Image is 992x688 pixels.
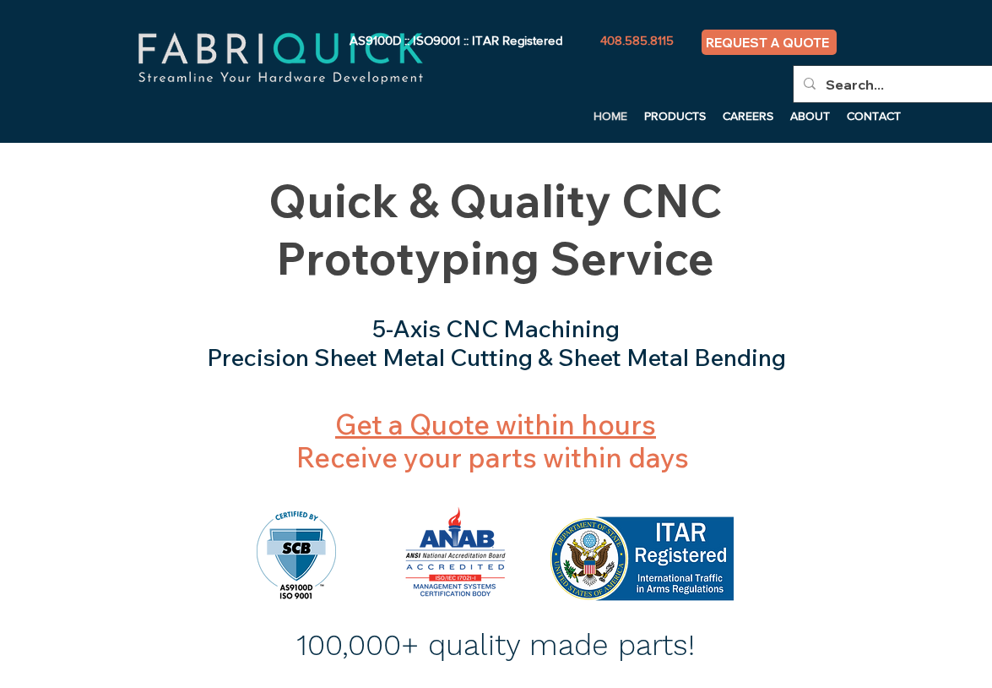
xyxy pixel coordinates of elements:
[296,627,695,663] span: 100,000+ quality made parts!
[268,172,723,287] span: Quick & Quality CNC Prototyping Service
[398,503,514,601] img: ANAB-MS-CB-3C.png
[257,511,336,601] img: AS9100D and ISO 9001 Mark.png
[714,103,782,128] a: CAREERS
[207,314,786,372] span: 5-Axis CNC Machining Precision Sheet Metal Cutting & Sheet Metal Bending
[321,103,910,128] nav: Site
[550,516,734,601] img: ITAR Registered.png
[706,35,829,51] span: REQUEST A QUOTE
[782,103,838,128] a: ABOUT
[636,103,714,128] a: PRODUCTS
[76,14,485,103] img: fabriquick-logo-colors-adjusted.png
[600,33,674,47] span: 408.585.8115
[838,103,910,128] a: CONTACT
[350,33,562,47] span: AS9100D :: ISO9001 :: ITAR Registered
[335,407,656,441] a: Get a Quote within hours
[296,407,689,473] span: Receive your parts within days
[585,103,636,128] a: HOME
[702,30,837,55] a: REQUEST A QUOTE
